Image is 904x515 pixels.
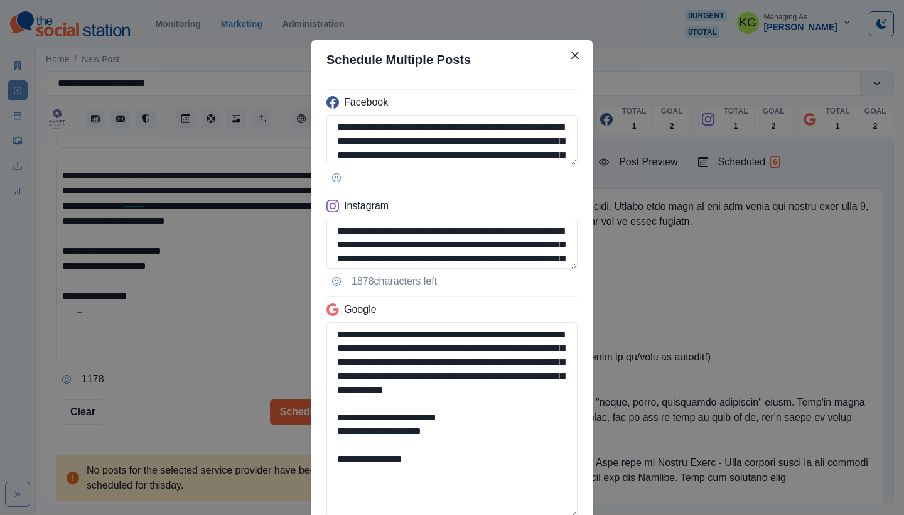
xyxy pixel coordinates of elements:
[326,168,347,188] button: Opens Emoji Picker
[311,40,593,79] header: Schedule Multiple Posts
[344,198,389,214] p: Instagram
[565,45,585,65] button: Close
[344,302,377,317] p: Google
[344,95,388,110] p: Facebook
[326,271,347,291] button: Opens Emoji Picker
[352,274,437,289] p: 1878 characters left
